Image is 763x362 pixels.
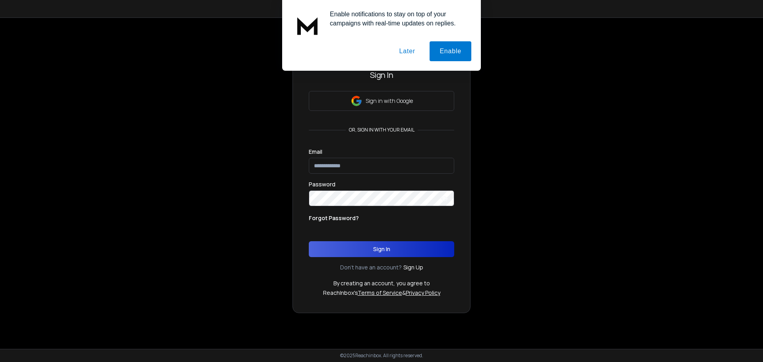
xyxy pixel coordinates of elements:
button: Sign in with Google [309,91,454,111]
a: Terms of Service [358,289,402,296]
button: Enable [430,41,471,61]
p: By creating an account, you agree to [333,279,430,287]
h3: Sign In [309,70,454,81]
p: or, sign in with your email [346,127,418,133]
img: notification icon [292,10,323,41]
label: Email [309,149,322,155]
p: ReachInbox's & [323,289,440,297]
label: Password [309,182,335,187]
p: Sign in with Google [366,97,413,105]
a: Sign Up [403,263,423,271]
a: Privacy Policy [406,289,440,296]
p: © 2025 Reachinbox. All rights reserved. [340,352,423,359]
button: Sign In [309,241,454,257]
p: Forgot Password? [309,214,359,222]
div: Enable notifications to stay on top of your campaigns with real-time updates on replies. [323,10,471,28]
button: Later [389,41,425,61]
p: Don't have an account? [340,263,402,271]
